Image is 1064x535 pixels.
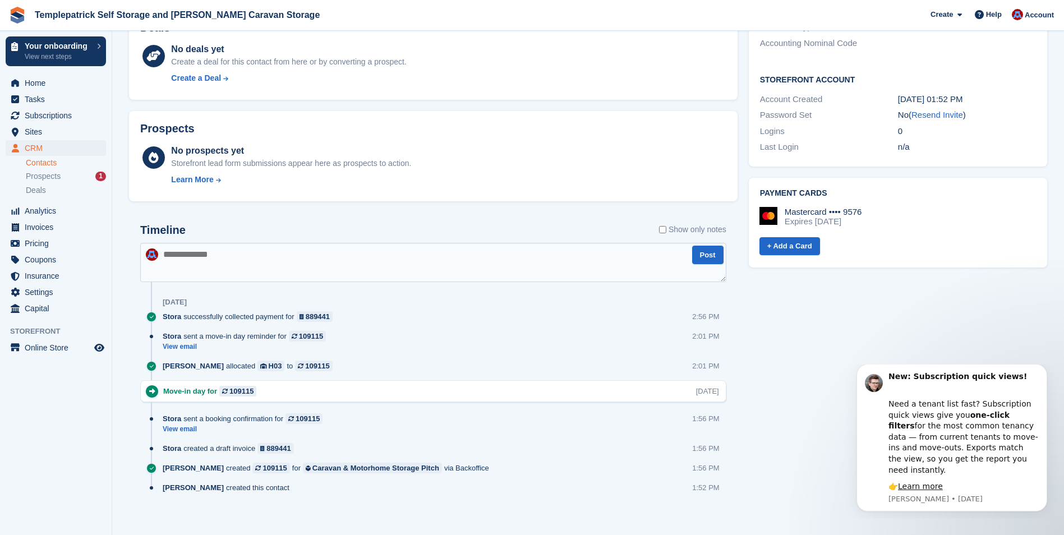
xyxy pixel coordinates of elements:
span: Storefront [10,326,112,337]
img: Mastercard Logo [759,207,777,225]
a: Prospects 1 [26,170,106,182]
div: Storefront lead form submissions appear here as prospects to action. [171,158,411,169]
a: H03 [257,361,284,371]
div: Mastercard •••• 9576 [785,207,862,217]
div: No deals yet [171,43,406,56]
a: Deals [26,185,106,196]
a: 889441 [297,311,333,322]
span: Prospects [26,171,61,182]
div: H03 [269,361,282,371]
h2: Payment cards [760,189,1036,198]
div: Logins [760,125,898,138]
a: menu [6,91,106,107]
span: Account [1025,10,1054,21]
div: n/a [898,141,1036,154]
label: Show only notes [659,224,726,236]
span: Stora [163,311,181,322]
a: menu [6,252,106,267]
div: sent a move-in day reminder for [163,331,331,342]
span: Analytics [25,203,92,219]
div: 1:56 PM [692,463,719,473]
a: 109115 [252,463,289,473]
div: Create a Deal [171,72,221,84]
a: View email [163,425,328,434]
span: [PERSON_NAME] [163,463,224,473]
span: Capital [25,301,92,316]
a: + Add a Card [759,237,820,256]
img: Profile image for Steven [25,10,43,27]
img: stora-icon-8386f47178a22dfd0bd8f6a31ec36ba5ce8667c1dd55bd0f319d3a0aa187defe.svg [9,7,26,24]
a: View email [163,342,331,352]
span: CRM [25,140,92,156]
a: menu [6,219,106,235]
div: 👉 [49,117,199,128]
span: [PERSON_NAME] [163,482,224,493]
span: Tasks [25,91,92,107]
div: [DATE] [696,386,719,396]
span: Coupons [25,252,92,267]
div: 1:56 PM [692,413,719,424]
span: Pricing [25,236,92,251]
a: menu [6,108,106,123]
div: Need a tenant list fast? Subscription quick views give you for the most common tenancy data — fro... [49,23,199,111]
div: 109115 [262,463,287,473]
div: No prospects yet [171,144,411,158]
div: 1 [95,172,106,181]
div: Accounting Nominal Code [760,37,898,50]
a: Learn More [171,174,411,186]
button: Post [692,246,724,264]
div: Caravan & Motorhome Storage Pitch [312,463,439,473]
span: Deals [26,185,46,196]
span: ( ) [909,110,966,119]
span: Help [986,9,1002,20]
div: No [898,109,1036,122]
a: Templepatrick Self Storage and [PERSON_NAME] Caravan Storage [30,6,324,24]
div: Password Set [760,109,898,122]
a: menu [6,75,106,91]
a: menu [6,301,106,316]
span: Invoices [25,219,92,235]
div: Move-in day for [163,386,262,396]
div: 109115 [229,386,254,396]
iframe: Intercom notifications message [840,365,1064,518]
div: successfully collected payment for [163,311,338,322]
a: 109115 [295,361,332,371]
a: Learn more [58,117,103,126]
div: Last Login [760,141,898,154]
b: New: Subscription quick views! [49,7,187,16]
div: created a draft invoice [163,443,300,454]
input: Show only notes [659,224,666,236]
span: [PERSON_NAME] [163,361,224,371]
h2: Prospects [140,122,195,135]
a: 109115 [289,331,326,342]
span: Create [931,9,953,20]
h2: Timeline [140,224,186,237]
div: Create a deal for this contact from here or by converting a prospect. [171,56,406,68]
a: Create a Deal [171,72,406,84]
img: Leigh [146,248,158,261]
a: menu [6,284,106,300]
span: Sites [25,124,92,140]
a: menu [6,140,106,156]
div: [DATE] [163,298,187,307]
span: Settings [25,284,92,300]
img: Leigh [1012,9,1023,20]
span: Insurance [25,268,92,284]
a: Resend Invite [911,110,963,119]
h2: Storefront Account [760,73,1036,85]
span: Subscriptions [25,108,92,123]
div: 109115 [296,413,320,424]
span: Online Store [25,340,92,356]
div: [DATE] 01:52 PM [898,93,1036,106]
a: menu [6,124,106,140]
div: sent a booking confirmation for [163,413,328,424]
a: menu [6,340,106,356]
div: allocated to [163,361,338,371]
div: 1:56 PM [692,443,719,454]
span: Home [25,75,92,91]
div: Account Created [760,93,898,106]
div: created for via Backoffice [163,463,495,473]
p: View next steps [25,52,91,62]
div: 109115 [299,331,323,342]
a: 109115 [219,386,256,396]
